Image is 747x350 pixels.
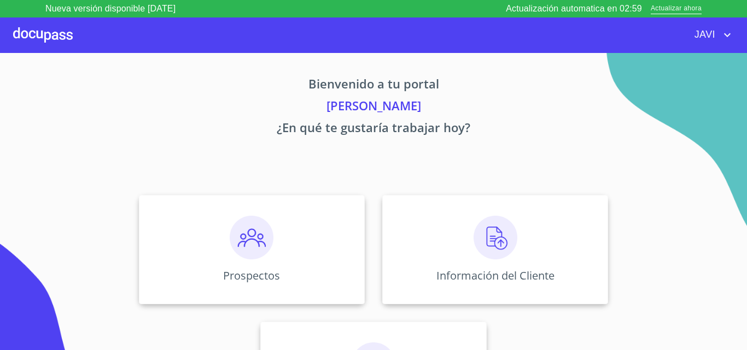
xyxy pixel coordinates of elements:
p: Prospectos [223,268,280,283]
p: ¿En qué te gustaría trabajar hoy? [37,118,710,140]
p: Nueva versión disponible [DATE] [45,2,176,15]
span: JAVI [686,26,721,44]
p: Información del Cliente [436,268,555,283]
p: Actualización automatica en 02:59 [506,2,642,15]
p: [PERSON_NAME] [37,97,710,118]
button: account of current user [686,26,734,44]
img: prospectos.png [230,216,273,259]
img: carga.png [474,216,517,259]
span: Actualizar ahora [651,3,702,15]
p: Bienvenido a tu portal [37,75,710,97]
